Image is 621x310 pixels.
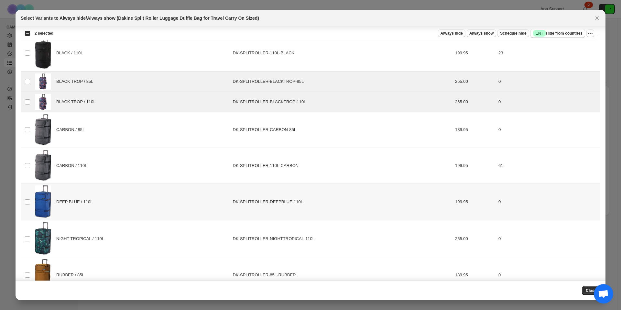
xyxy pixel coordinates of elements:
[496,71,600,92] td: 0
[56,99,99,105] span: BLACK TROP / 110L
[35,222,51,255] img: d716b609-9080-4179-87b8-b9daf9a05147_dd86a2f4-5113-427a-a30a-b3bfd29e80ec.jpg
[35,259,51,291] img: 71gjr8161cL._AC_SL1500.jpg
[56,199,96,205] span: DEEP BLUE / 110L
[56,127,88,133] span: CARBON / 85L
[453,257,496,293] td: 189.95
[496,148,600,183] td: 61
[453,220,496,257] td: 265.00
[35,150,51,181] img: fadec611-9feb-4af9-a7bd-3314d6c81421.jpg
[231,220,453,257] td: DK-SPLITROLLER-NIGHTTROPICAL-110L
[441,31,463,36] span: Always hide
[56,162,91,169] span: CARBON / 110L
[56,236,107,242] span: NIGHT TROPICAL / 110L
[231,183,453,220] td: DK-SPLITROLLER-DEEPBLUE-110L
[500,31,526,36] span: Schedule hide
[594,284,613,304] a: Open chat
[21,15,259,21] h2: Select Variants to Always hide/Always show (Dakine Split Roller Luggage Duffle Bag for Travel Car...
[438,29,465,37] button: Always hide
[467,29,496,37] button: Always show
[56,272,88,278] span: RUBBER / 85L
[496,112,600,148] td: 0
[231,257,453,293] td: DK-SPLITROLLER-85L-RUBBER
[582,286,600,295] button: Close
[35,37,51,69] img: c83b4152-7f8f-4da1-890f-a15d1bfd554c.jpg
[231,35,453,71] td: DK-SPLITROLLER-110L-BLACK
[453,148,496,183] td: 199.95
[593,14,602,23] button: Close
[231,148,453,183] td: DK-SPLITROLLER-110L-CARBON
[496,183,600,220] td: 0
[536,31,543,36] span: ENT
[35,94,51,110] img: dakine-split-roller-85l-10002941-black-tropidelic.webp
[35,31,53,36] span: 2 selected
[453,112,496,148] td: 189.95
[453,35,496,71] td: 199.95
[530,29,585,38] button: SuccessENTHide from countries
[469,31,494,36] span: Always show
[453,71,496,92] td: 255.00
[231,112,453,148] td: DK-SPLITROLLER-CARBON-85L
[496,35,600,71] td: 23
[496,257,600,293] td: 0
[496,220,600,257] td: 0
[533,30,583,37] span: Hide from countries
[586,29,594,37] button: More actions
[453,92,496,112] td: 265.00
[231,92,453,112] td: DK-SPLITROLLER-BLACKTROP-110L
[35,114,51,146] img: fadec611-9feb-4af9-a7bd-3314d6c81421.jpg
[56,50,86,56] span: BLACK / 110L
[496,92,600,112] td: 0
[497,29,529,37] button: Schedule hide
[56,78,97,85] span: BLACK TROP / 85L
[231,71,453,92] td: DK-SPLITROLLER-BLACKTROP-85L
[453,183,496,220] td: 199.95
[586,288,596,293] span: Close
[35,73,51,90] img: dakine-split-roller-85l-10002941-black-tropidelic.webp
[35,185,51,218] img: 73cd01a7-3713-44cf-8cb5-08b4271f66b4.jpg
